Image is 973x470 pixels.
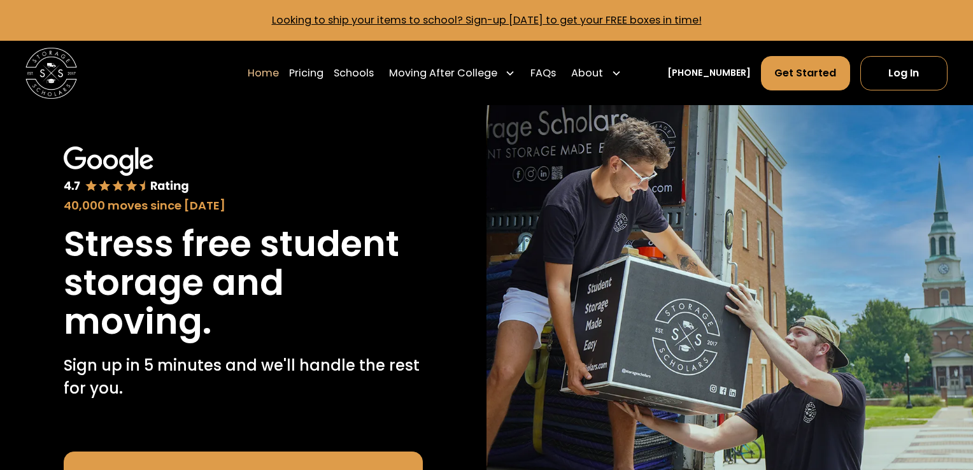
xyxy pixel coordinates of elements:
[761,56,849,90] a: Get Started
[571,66,603,81] div: About
[64,146,189,195] img: Google 4.7 star rating
[389,66,497,81] div: Moving After College
[334,55,374,91] a: Schools
[64,354,423,401] p: Sign up in 5 minutes and we'll handle the rest for you.
[530,55,556,91] a: FAQs
[289,55,323,91] a: Pricing
[272,13,702,27] a: Looking to ship your items to school? Sign-up [DATE] to get your FREE boxes in time!
[248,55,279,91] a: Home
[25,48,77,99] img: Storage Scholars main logo
[860,56,948,90] a: Log In
[64,197,423,214] div: 40,000 moves since [DATE]
[667,66,751,80] a: [PHONE_NUMBER]
[64,225,423,341] h1: Stress free student storage and moving.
